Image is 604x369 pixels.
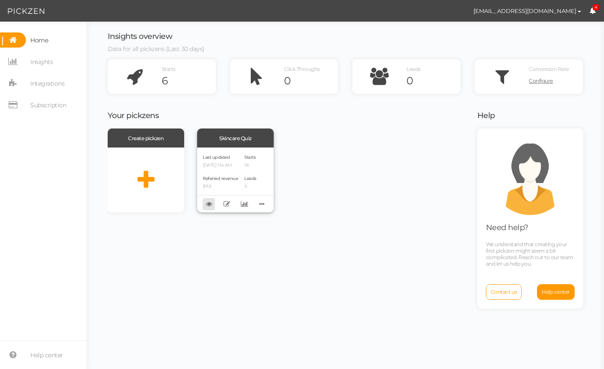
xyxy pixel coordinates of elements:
img: support.png [491,137,569,215]
span: Click Throughs [284,66,320,72]
span: Configure [529,77,553,84]
span: Help center [542,289,570,295]
span: Leads [406,66,421,72]
p: 18 [244,163,256,168]
span: Conversion Rate [529,66,569,72]
div: 0 [406,74,460,87]
span: Contact us [491,289,517,295]
p: 0 [244,184,256,189]
span: Your pickzens [108,111,159,120]
span: Referred revenue [203,176,238,181]
span: [EMAIL_ADDRESS][DOMAIN_NAME] [473,7,576,14]
div: Skincare Quiz [197,128,274,148]
p: [DATE] 1:14 AM [203,163,238,168]
span: 4 [593,4,599,11]
span: Insights overview [108,32,173,41]
span: Starts [244,154,256,160]
button: [EMAIL_ADDRESS][DOMAIN_NAME] [465,3,589,18]
span: Insights [30,55,53,69]
div: 0 [284,74,338,87]
span: Create pickzen [128,135,163,141]
img: Pickzen logo [8,6,45,16]
span: Integrations [30,77,64,90]
span: Last updated [203,154,230,160]
span: Subscription [30,98,66,112]
div: 6 [162,74,216,87]
a: Help center [537,284,575,300]
p: $11.9 [203,184,238,189]
span: We understand that creating your first pickzen might seem a bit complicated. Reach out to our tea... [486,241,573,267]
a: Configure [529,74,583,87]
span: Starts [162,66,176,72]
span: Need help? [486,223,528,232]
span: Help [477,111,495,120]
span: Leads [244,176,256,181]
div: Last updated [DATE] 1:14 AM Referred revenue $11.9 Starts 18 Leads 0 [197,148,274,212]
span: Help center [30,348,63,362]
img: d6920b405233363a3432cc7f87f2482d [450,3,465,19]
span: Data for all pickzens (Last 30 days) [108,45,205,53]
span: Home [30,33,48,47]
